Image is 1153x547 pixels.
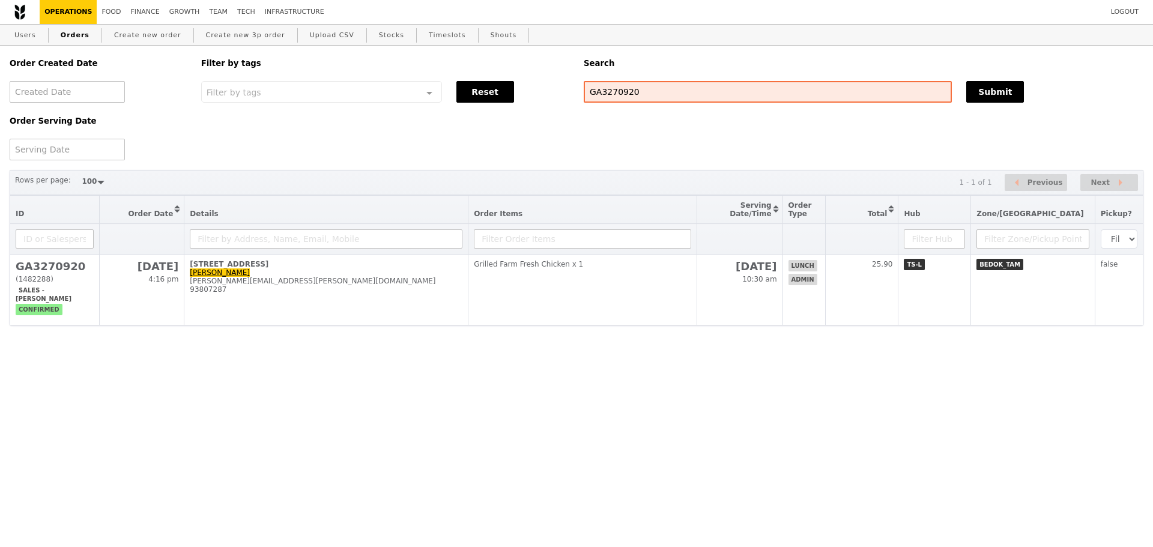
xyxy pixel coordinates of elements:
[374,25,409,46] a: Stocks
[10,116,187,125] h5: Order Serving Date
[959,178,991,187] div: 1 - 1 of 1
[872,260,892,268] span: 25.90
[1027,175,1063,190] span: Previous
[1101,260,1118,268] span: false
[16,275,94,283] div: (1482288)
[10,81,125,103] input: Created Date
[486,25,522,46] a: Shouts
[10,139,125,160] input: Serving Date
[109,25,186,46] a: Create new order
[207,86,261,97] span: Filter by tags
[1101,210,1132,218] span: Pickup?
[305,25,359,46] a: Upload CSV
[190,210,218,218] span: Details
[976,259,1023,270] span: BEDOK_TAM
[456,81,514,103] button: Reset
[190,229,462,249] input: Filter by Address, Name, Email, Mobile
[16,229,94,249] input: ID or Salesperson name
[904,259,925,270] span: TS-L
[16,285,74,304] span: Sales - [PERSON_NAME]
[190,277,462,285] div: [PERSON_NAME][EMAIL_ADDRESS][PERSON_NAME][DOMAIN_NAME]
[976,229,1089,249] input: Filter Zone/Pickup Point
[584,59,1143,68] h5: Search
[1091,175,1110,190] span: Next
[190,260,462,268] div: [STREET_ADDRESS]
[474,210,522,218] span: Order Items
[56,25,94,46] a: Orders
[201,25,290,46] a: Create new 3p order
[15,174,71,186] label: Rows per page:
[788,274,817,285] span: admin
[904,210,920,218] span: Hub
[105,260,179,273] h2: [DATE]
[16,260,94,273] h2: GA3270920
[966,81,1024,103] button: Submit
[424,25,470,46] a: Timeslots
[788,260,817,271] span: lunch
[742,275,776,283] span: 10:30 am
[10,25,41,46] a: Users
[16,210,24,218] span: ID
[16,304,62,315] span: confirmed
[148,275,178,283] span: 4:16 pm
[703,260,777,273] h2: [DATE]
[1005,174,1067,192] button: Previous
[190,285,462,294] div: 93807287
[201,59,569,68] h5: Filter by tags
[474,229,691,249] input: Filter Order Items
[788,201,812,218] span: Order Type
[474,260,691,268] div: Grilled Farm Fresh Chicken x 1
[584,81,952,103] input: Search any field
[1080,174,1138,192] button: Next
[904,229,965,249] input: Filter Hub
[10,59,187,68] h5: Order Created Date
[14,4,25,20] img: Grain logo
[976,210,1084,218] span: Zone/[GEOGRAPHIC_DATA]
[190,268,250,277] a: [PERSON_NAME]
